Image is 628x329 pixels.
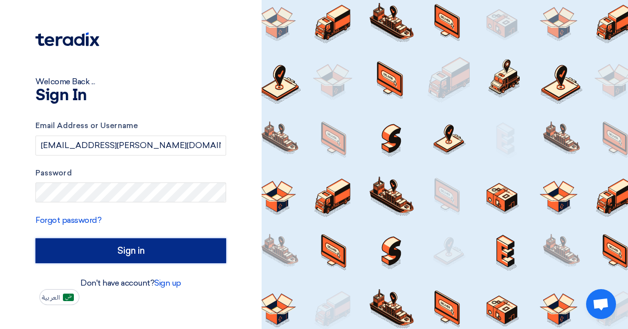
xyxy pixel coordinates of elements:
[39,289,79,305] button: العربية
[35,215,101,225] a: Forgot password?
[42,294,60,301] span: العربية
[35,277,226,289] div: Don't have account?
[35,88,226,104] h1: Sign In
[35,120,226,132] label: Email Address or Username
[35,76,226,88] div: Welcome Back ...
[154,278,181,288] a: Sign up
[35,32,99,46] img: Teradix logo
[63,294,74,301] img: ar-AR.png
[586,289,616,319] div: Open chat
[35,167,226,179] label: Password
[35,238,226,263] input: Sign in
[35,136,226,156] input: Enter your business email or username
